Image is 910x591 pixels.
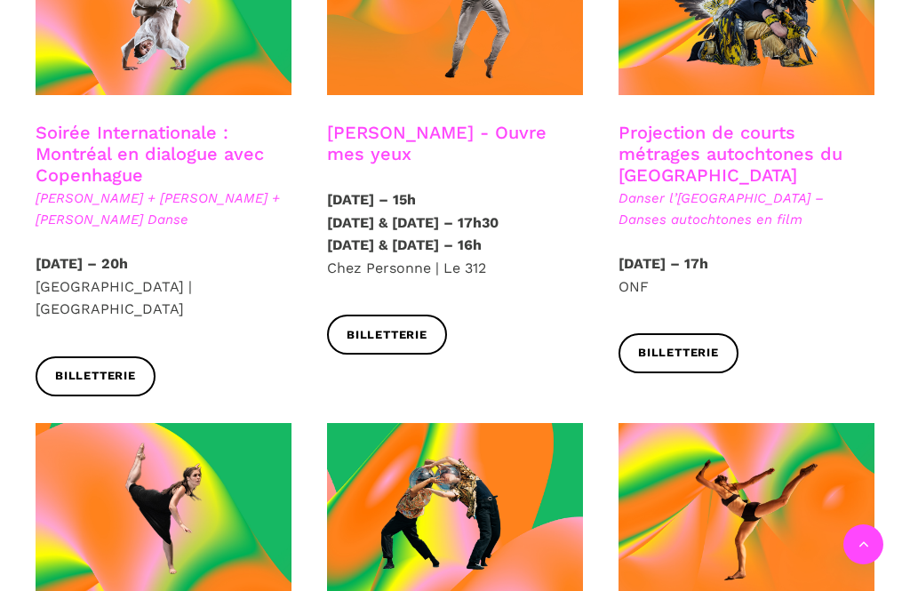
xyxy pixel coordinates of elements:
p: ONF [619,252,874,298]
strong: [DATE] – 17h [619,255,708,272]
strong: [DATE] – 20h [36,255,128,272]
span: Billetterie [55,367,136,386]
p: Chez Personne | Le 312 [327,188,583,279]
h3: Projection de courts métrages autochtones du [GEOGRAPHIC_DATA] [619,122,874,186]
span: Danser l’[GEOGRAPHIC_DATA] – Danses autochtones en film [619,188,874,230]
h3: [PERSON_NAME] - Ouvre mes yeux [327,122,583,166]
span: Billetterie [347,326,427,345]
a: Billetterie [619,333,738,373]
strong: [DATE] & [DATE] – 17h30 [DATE] & [DATE] – 16h [327,214,499,254]
a: Billetterie [36,356,156,396]
strong: [DATE] – 15h [327,191,416,208]
span: [PERSON_NAME] + [PERSON_NAME] + [PERSON_NAME] Danse [36,188,291,230]
span: Billetterie [638,344,719,363]
a: Soirée Internationale : Montréal en dialogue avec Copenhague [36,122,264,186]
p: [GEOGRAPHIC_DATA] | [GEOGRAPHIC_DATA] [36,252,291,321]
a: Billetterie [327,315,447,355]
